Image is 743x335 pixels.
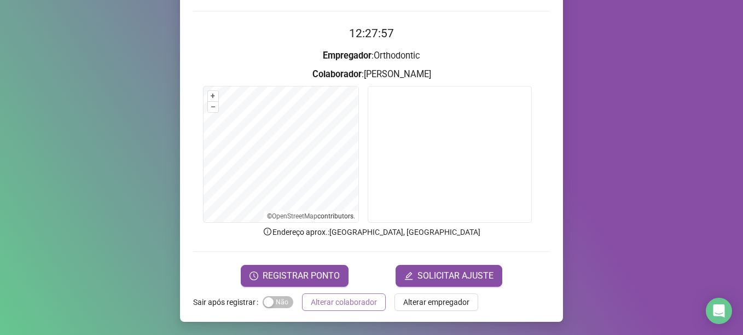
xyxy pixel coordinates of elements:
h3: : Orthodontic [193,49,550,63]
button: Alterar colaborador [302,293,386,311]
button: editSOLICITAR AJUSTE [396,265,502,287]
button: – [208,102,218,112]
span: info-circle [263,227,272,236]
span: REGISTRAR PONTO [263,269,340,282]
span: edit [404,272,413,280]
label: Sair após registrar [193,293,263,311]
p: Endereço aprox. : [GEOGRAPHIC_DATA], [GEOGRAPHIC_DATA] [193,226,550,238]
span: Alterar empregador [403,296,469,308]
h3: : [PERSON_NAME] [193,67,550,82]
div: Open Intercom Messenger [706,298,732,324]
button: REGISTRAR PONTO [241,265,349,287]
button: Alterar empregador [394,293,478,311]
time: 12:27:57 [349,27,394,40]
strong: Colaborador [312,69,362,79]
strong: Empregador [323,50,372,61]
span: clock-circle [249,272,258,280]
span: SOLICITAR AJUSTE [417,269,494,282]
span: Alterar colaborador [311,296,377,308]
li: © contributors. [267,212,355,220]
a: OpenStreetMap [272,212,317,220]
button: + [208,91,218,101]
